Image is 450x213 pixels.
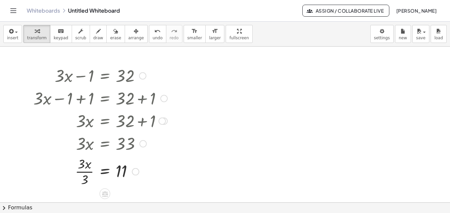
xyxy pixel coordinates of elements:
[75,36,86,40] span: scrub
[72,25,90,43] button: scrub
[205,25,224,43] button: format_sizelarger
[8,5,19,16] button: Toggle navigation
[302,5,389,17] button: Assign / Collaborate Live
[54,36,68,40] span: keypad
[106,25,125,43] button: erase
[308,8,384,14] span: Assign / Collaborate Live
[3,25,22,43] button: insert
[226,25,252,43] button: fullscreen
[128,36,144,40] span: arrange
[396,8,437,14] span: [PERSON_NAME]
[90,25,107,43] button: draw
[395,25,411,43] button: new
[58,27,64,35] i: keyboard
[166,25,182,43] button: redoredo
[431,25,447,43] button: load
[125,25,148,43] button: arrange
[399,36,407,40] span: new
[416,36,425,40] span: save
[191,27,198,35] i: format_size
[209,36,221,40] span: larger
[412,25,429,43] button: save
[23,25,50,43] button: transform
[154,27,161,35] i: undo
[27,7,60,14] a: Whiteboards
[93,36,103,40] span: draw
[153,36,163,40] span: undo
[434,36,443,40] span: load
[212,27,218,35] i: format_size
[187,36,202,40] span: smaller
[110,36,121,40] span: erase
[171,27,177,35] i: redo
[184,25,206,43] button: format_sizesmaller
[229,36,249,40] span: fullscreen
[391,5,442,17] button: [PERSON_NAME]
[370,25,394,43] button: settings
[374,36,390,40] span: settings
[170,36,179,40] span: redo
[7,36,18,40] span: insert
[149,25,166,43] button: undoundo
[27,36,47,40] span: transform
[100,188,110,199] div: Apply the same math to both sides of the equation
[50,25,72,43] button: keyboardkeypad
